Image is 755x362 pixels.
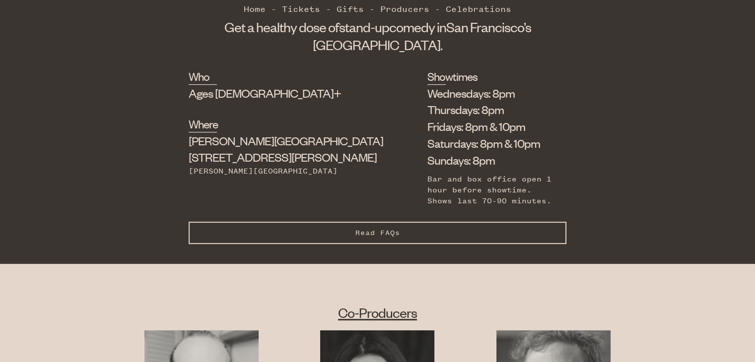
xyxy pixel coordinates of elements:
[189,116,217,132] h2: Where
[427,152,551,169] li: Sundays: 8pm
[339,18,389,35] span: stand-up
[427,85,551,102] li: Wednesdays: 8pm
[313,36,442,53] span: [GEOGRAPHIC_DATA].
[446,18,531,35] span: San Francisco’s
[427,135,551,152] li: Saturdays: 8pm & 10pm
[355,229,400,237] span: Read FAQs
[427,174,551,207] div: Bar and box office open 1 hour before showtime. Shows last 70-90 minutes.
[113,303,642,321] h2: Co-Producers
[189,222,566,244] button: Read FAQs
[189,166,377,177] div: [PERSON_NAME][GEOGRAPHIC_DATA]
[189,132,377,166] div: [STREET_ADDRESS][PERSON_NAME]
[427,118,551,135] li: Fridays: 8pm & 10pm
[189,85,377,102] div: Ages [DEMOGRAPHIC_DATA]+
[427,68,446,84] h2: Showtimes
[427,101,551,118] li: Thursdays: 8pm
[189,68,217,84] h2: Who
[189,133,383,148] span: [PERSON_NAME][GEOGRAPHIC_DATA]
[189,18,566,54] h1: Get a healthy dose of comedy in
